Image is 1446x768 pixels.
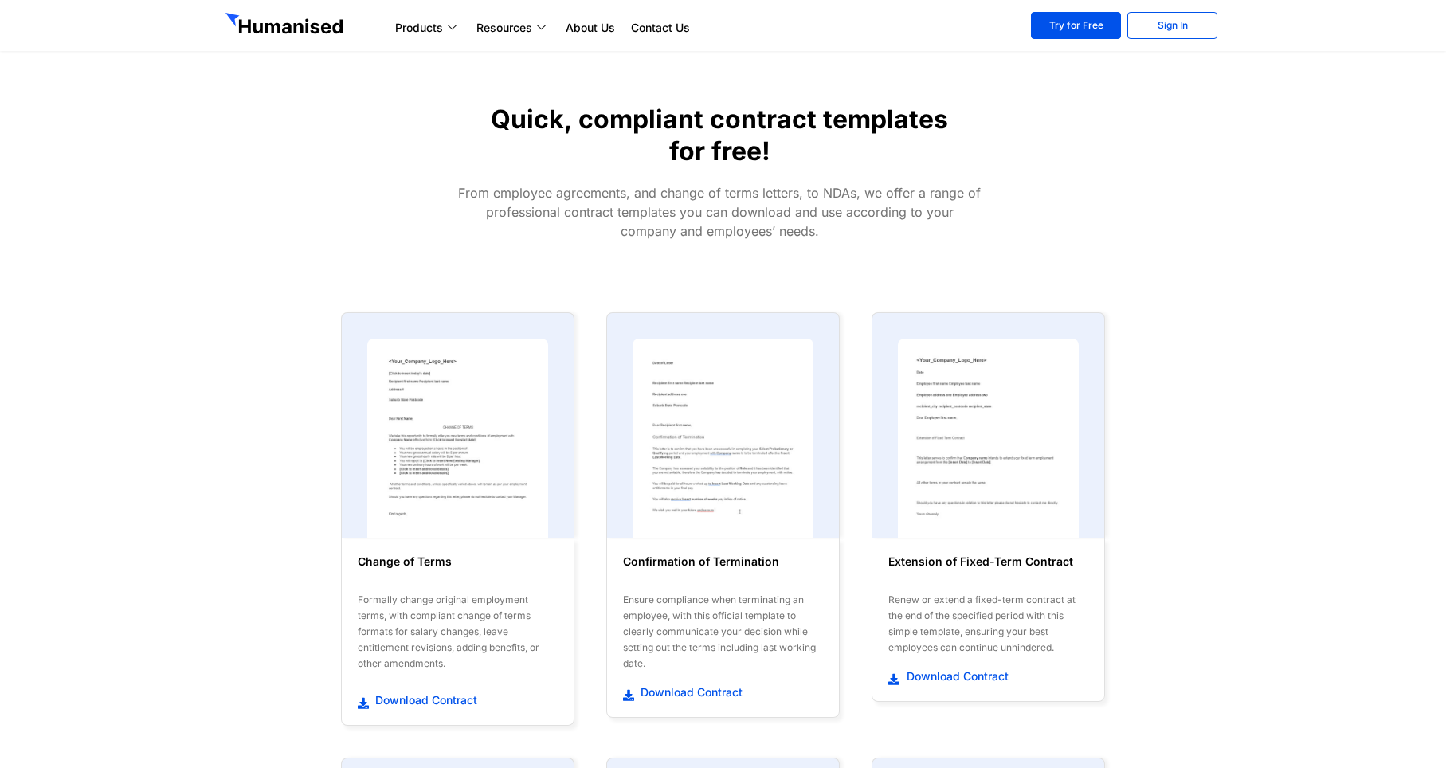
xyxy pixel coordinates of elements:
a: About Us [558,18,623,37]
h6: Extension of Fixed-Term Contract [888,554,1088,586]
a: Contact Us [623,18,698,37]
span: Download Contract [637,684,743,700]
a: Products [387,18,468,37]
a: Download Contract [358,692,558,709]
a: Download Contract [623,684,823,701]
a: Resources [468,18,558,37]
div: From employee agreements, and change of terms letters, to NDAs, we offer a range of professional ... [457,183,982,241]
h1: Quick, compliant contract templates for free! [486,104,954,167]
div: Renew or extend a fixed-term contract at the end of the specified period with this simple templat... [888,592,1088,656]
span: Download Contract [903,668,1009,684]
img: GetHumanised Logo [225,13,347,38]
span: Download Contract [371,692,477,708]
h6: Change of Terms [358,554,558,586]
a: Download Contract [888,668,1088,685]
a: Try for Free [1031,12,1121,39]
h6: Confirmation of Termination [623,554,823,586]
div: Ensure compliance when terminating an employee, with this official template to clearly communicat... [623,592,823,672]
a: Sign In [1127,12,1217,39]
span: Formally change original employment terms, with compliant change of terms formats for salary chan... [358,594,539,669]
